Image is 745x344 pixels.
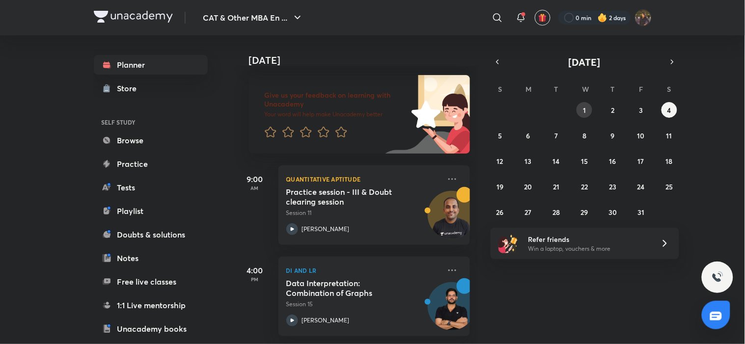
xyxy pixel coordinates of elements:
p: [PERSON_NAME] [302,225,350,234]
button: October 27, 2025 [521,204,536,220]
h5: Practice session - III & Doubt clearing session [286,187,409,207]
button: October 26, 2025 [492,204,508,220]
button: October 6, 2025 [521,128,536,143]
abbr: October 27, 2025 [525,208,532,217]
abbr: October 12, 2025 [497,157,503,166]
a: Unacademy books [94,319,208,339]
button: October 4, 2025 [662,102,677,118]
p: PM [235,276,275,282]
abbr: October 29, 2025 [581,208,588,217]
abbr: Wednesday [582,84,589,94]
abbr: October 5, 2025 [498,131,502,140]
button: avatar [535,10,551,26]
button: October 28, 2025 [549,204,564,220]
h6: Give us your feedback on learning with Unacademy [265,91,408,108]
img: avatar [538,13,547,22]
abbr: October 19, 2025 [497,182,503,191]
p: Session 15 [286,300,441,309]
button: October 23, 2025 [605,179,621,194]
div: Store [117,82,143,94]
button: October 20, 2025 [521,179,536,194]
abbr: October 31, 2025 [637,208,644,217]
button: October 24, 2025 [633,179,649,194]
abbr: October 11, 2025 [666,131,672,140]
button: October 12, 2025 [492,153,508,169]
a: Company Logo [94,11,173,25]
abbr: October 25, 2025 [665,182,673,191]
button: October 15, 2025 [577,153,592,169]
h6: Refer friends [528,234,649,244]
p: Session 11 [286,209,441,217]
button: October 21, 2025 [549,179,564,194]
a: Notes [94,248,208,268]
button: October 8, 2025 [577,128,592,143]
abbr: October 15, 2025 [581,157,588,166]
p: Quantitative Aptitude [286,173,441,185]
button: October 1, 2025 [577,102,592,118]
button: October 19, 2025 [492,179,508,194]
img: Company Logo [94,11,173,23]
abbr: October 6, 2025 [526,131,530,140]
a: Browse [94,131,208,150]
button: October 3, 2025 [633,102,649,118]
a: Practice [94,154,208,174]
abbr: October 4, 2025 [667,106,671,115]
h5: 4:00 [235,265,275,276]
abbr: October 8, 2025 [582,131,586,140]
a: Free live classes [94,272,208,291]
button: October 31, 2025 [633,204,649,220]
abbr: Sunday [498,84,502,94]
button: October 25, 2025 [662,179,677,194]
span: [DATE] [569,55,601,69]
button: October 11, 2025 [662,128,677,143]
abbr: October 24, 2025 [637,182,645,191]
button: [DATE] [504,55,665,69]
p: Win a laptop, vouchers & more [528,244,649,253]
abbr: October 23, 2025 [609,182,616,191]
button: October 5, 2025 [492,128,508,143]
h4: [DATE] [249,54,480,66]
a: Tests [94,178,208,197]
button: October 18, 2025 [662,153,677,169]
abbr: October 1, 2025 [583,106,586,115]
a: 1:1 Live mentorship [94,295,208,315]
button: October 22, 2025 [577,179,592,194]
abbr: October 28, 2025 [553,208,560,217]
abbr: Thursday [611,84,615,94]
abbr: October 20, 2025 [524,182,532,191]
button: October 7, 2025 [549,128,564,143]
img: Avatar [428,288,475,335]
abbr: Tuesday [554,84,558,94]
abbr: Monday [526,84,532,94]
p: [PERSON_NAME] [302,316,350,325]
abbr: October 10, 2025 [637,131,645,140]
h5: Data Interpretation: Combination of Graphs [286,278,409,298]
button: October 17, 2025 [633,153,649,169]
abbr: October 13, 2025 [525,157,532,166]
h5: 9:00 [235,173,275,185]
abbr: October 2, 2025 [611,106,614,115]
p: Your word will help make Unacademy better [265,110,408,118]
button: October 9, 2025 [605,128,621,143]
h6: SELF STUDY [94,114,208,131]
abbr: October 7, 2025 [555,131,558,140]
img: referral [498,234,518,253]
button: October 13, 2025 [521,153,536,169]
p: DI and LR [286,265,441,276]
abbr: October 17, 2025 [638,157,644,166]
img: feedback_image [378,75,470,154]
button: October 10, 2025 [633,128,649,143]
img: Bhumika Varshney [635,9,652,26]
a: Doubts & solutions [94,225,208,244]
abbr: October 26, 2025 [497,208,504,217]
a: Planner [94,55,208,75]
abbr: October 9, 2025 [611,131,615,140]
button: October 14, 2025 [549,153,564,169]
button: October 2, 2025 [605,102,621,118]
img: streak [598,13,607,23]
button: October 16, 2025 [605,153,621,169]
a: Store [94,79,208,98]
button: CAT & Other MBA En ... [197,8,309,27]
p: AM [235,185,275,191]
abbr: Saturday [667,84,671,94]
